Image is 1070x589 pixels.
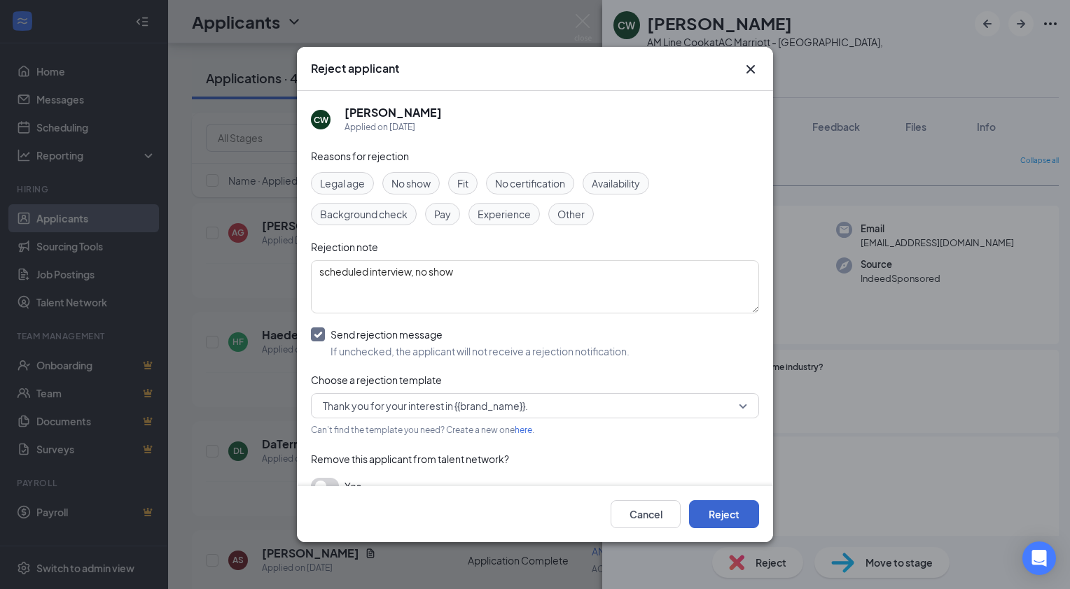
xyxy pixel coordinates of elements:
a: here [515,425,532,435]
div: Open Intercom Messenger [1022,541,1056,575]
span: No show [391,176,431,191]
span: Remove this applicant from talent network? [311,453,509,465]
span: Other [557,206,585,222]
span: Choose a rejection template [311,374,442,386]
span: Legal age [320,176,365,191]
span: Fit [457,176,468,191]
span: Background check [320,206,408,222]
textarea: scheduled interview, no show [311,260,759,313]
span: Experience [478,206,531,222]
span: No certification [495,176,565,191]
h3: Reject applicant [311,61,399,76]
div: CW [314,114,328,126]
button: Close [742,61,759,78]
button: Reject [689,500,759,528]
span: Yes [345,478,361,495]
svg: Cross [742,61,759,78]
span: Rejection note [311,241,378,253]
div: Applied on [DATE] [345,120,442,134]
span: Reasons for rejection [311,150,409,162]
span: Pay [434,206,451,222]
span: Thank you for your interest in {{brand_name}}. [323,395,528,416]
span: Can't find the template you need? Create a new one . [311,425,534,435]
button: Cancel [611,500,681,528]
h5: [PERSON_NAME] [345,105,442,120]
span: Availability [592,176,640,191]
